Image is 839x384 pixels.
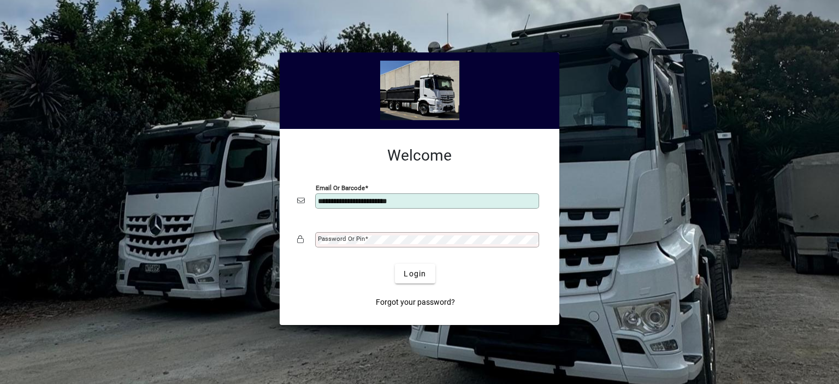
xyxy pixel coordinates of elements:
[371,292,459,312] a: Forgot your password?
[297,146,542,165] h2: Welcome
[404,268,426,280] span: Login
[316,184,365,192] mat-label: Email or Barcode
[395,264,435,283] button: Login
[376,297,455,308] span: Forgot your password?
[318,235,365,243] mat-label: Password or Pin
